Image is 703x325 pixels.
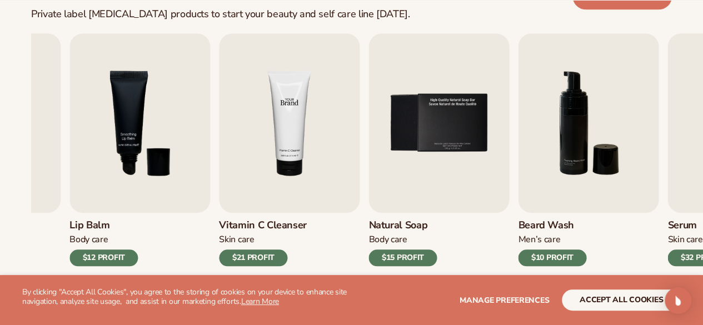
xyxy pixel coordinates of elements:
a: 3 / 9 [69,33,210,266]
img: Shopify Image 5 [219,33,360,213]
div: Men’s Care [518,234,586,246]
div: Open Intercom Messenger [665,287,691,314]
a: Learn More [241,296,279,307]
div: $21 PROFIT [219,249,287,266]
a: 4 / 9 [219,33,360,266]
h3: Natural Soap [368,219,437,232]
div: Body Care [69,234,138,246]
a: 6 / 9 [518,33,659,266]
div: $10 PROFIT [518,249,586,266]
div: Skin Care [219,234,307,246]
a: 5 / 9 [368,33,509,266]
h3: Vitamin C Cleanser [219,219,307,232]
button: accept all cookies [562,289,681,311]
div: $12 PROFIT [69,249,138,266]
div: Body Care [368,234,437,246]
h3: Beard Wash [518,219,586,232]
p: By clicking "Accept All Cookies", you agree to the storing of cookies on your device to enhance s... [22,288,352,307]
button: Manage preferences [460,289,549,311]
div: $15 PROFIT [368,249,437,266]
h3: Lip Balm [69,219,138,232]
span: Manage preferences [460,295,549,306]
div: Private label [MEDICAL_DATA] products to start your beauty and self care line [DATE]. [31,8,410,21]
